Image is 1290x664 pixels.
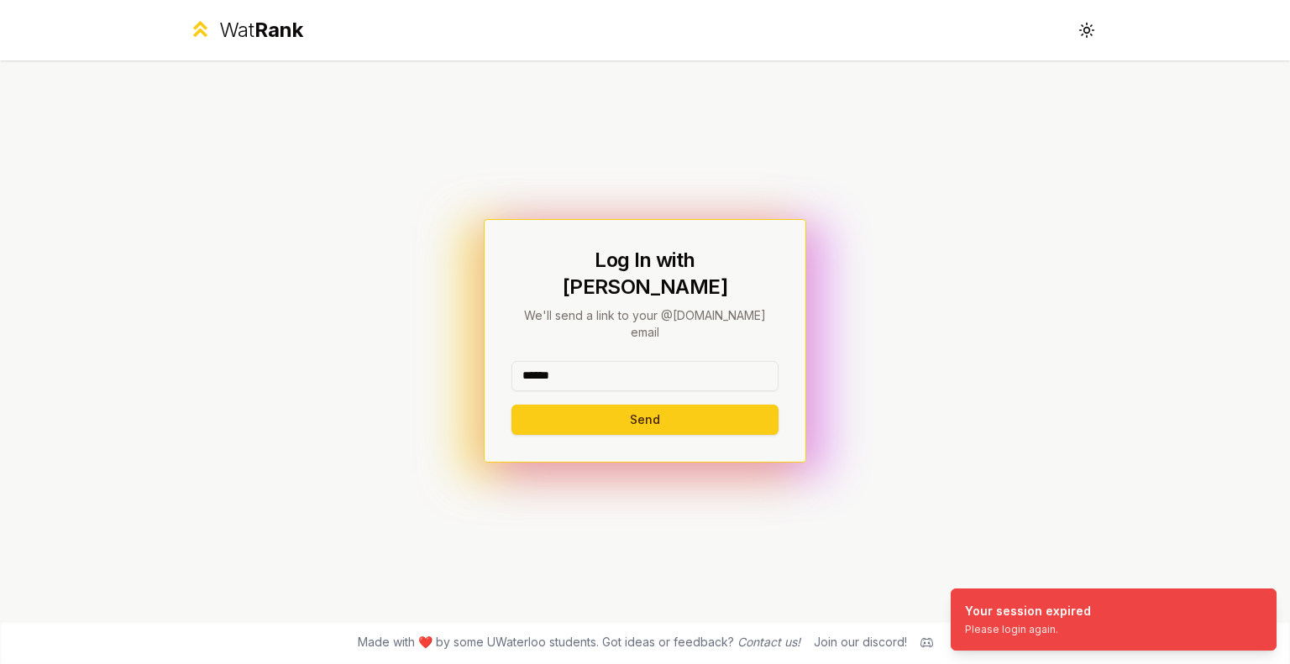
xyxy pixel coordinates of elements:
p: We'll send a link to your @[DOMAIN_NAME] email [511,307,779,341]
div: Please login again. [965,623,1091,636]
span: Rank [254,18,303,42]
a: Contact us! [737,635,800,649]
h1: Log In with [PERSON_NAME] [511,247,779,301]
div: Your session expired [965,603,1091,620]
button: Send [511,405,779,435]
a: WatRank [188,17,303,44]
div: Join our discord! [814,634,907,651]
div: Wat [219,17,303,44]
span: Made with ❤️ by some UWaterloo students. Got ideas or feedback? [358,634,800,651]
